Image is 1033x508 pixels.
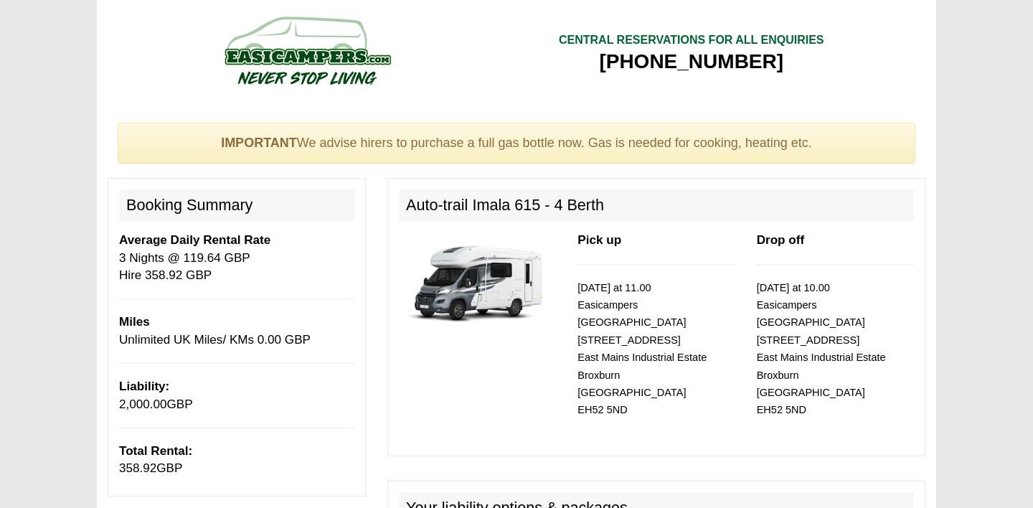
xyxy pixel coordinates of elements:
[399,189,914,221] h2: Auto-trail Imala 615 - 4 Berth
[757,282,886,416] small: [DATE] at 10.00 Easicampers [GEOGRAPHIC_DATA] [STREET_ADDRESS] East Mains Industrial Estate Broxb...
[171,11,443,90] img: campers-checkout-logo.png
[119,233,270,247] b: Average Daily Rental Rate
[221,136,297,150] strong: IMPORTANT
[119,189,354,221] h2: Booking Summary
[119,380,169,393] b: Liability:
[119,232,354,284] p: 3 Nights @ 119.64 GBP Hire 358.92 GBP
[119,314,354,349] p: Unlimited UK Miles/ KMs 0.00 GBP
[559,49,824,75] div: [PHONE_NUMBER]
[577,233,621,247] b: Pick up
[119,444,192,458] b: Total Rental:
[119,378,354,413] p: GBP
[119,461,156,475] span: 358.92
[577,282,707,416] small: [DATE] at 11.00 Easicampers [GEOGRAPHIC_DATA] [STREET_ADDRESS] East Mains Industrial Estate Broxb...
[757,233,804,247] b: Drop off
[119,315,150,329] b: Miles
[559,32,824,49] div: CENTRAL RESERVATIONS FOR ALL ENQUIRIES
[399,232,556,333] img: 344.jpg
[119,398,167,411] span: 2,000.00
[118,123,915,164] div: We advise hirers to purchase a full gas bottle now. Gas is needed for cooking, heating etc.
[119,443,354,478] p: GBP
